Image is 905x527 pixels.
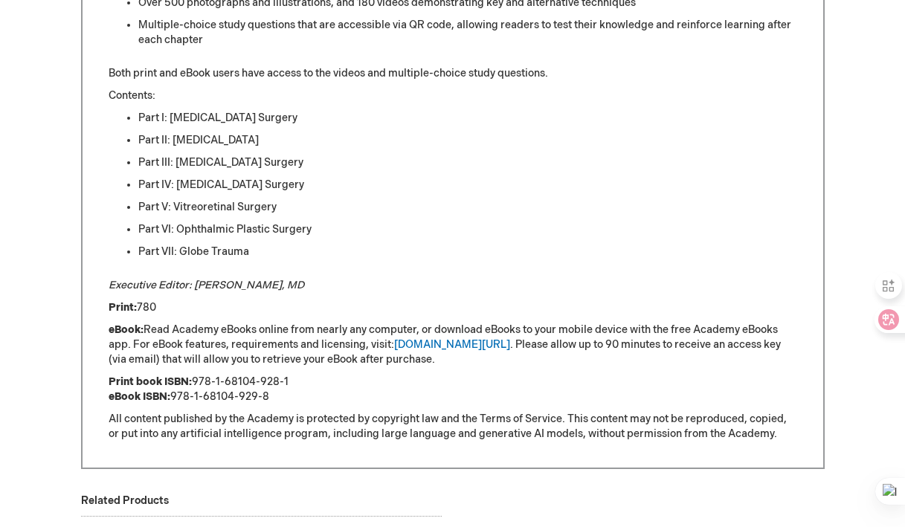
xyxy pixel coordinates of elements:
li: Part VI: Ophthalmic Plastic Surgery [138,222,797,237]
strong: Print book ISBN: [109,375,192,388]
li: Part II: [MEDICAL_DATA] [138,133,797,148]
li: Part IV: [MEDICAL_DATA] Surgery [138,178,797,193]
li: Part III: [MEDICAL_DATA] Surgery [138,155,797,170]
strong: eBook: [109,323,144,336]
strong: eBook ISBN: [109,390,170,403]
a: [DOMAIN_NAME][URL] [394,338,510,351]
strong: Related Products [81,494,169,507]
p: 978-1-68104-928-1 978-1-68104-929-8 [109,375,797,404]
p: All content published by the Academy is protected by copyright law and the Terms of Service. This... [109,412,797,442]
li: Part I: [MEDICAL_DATA] Surgery [138,111,797,126]
p: Contents: [109,88,797,103]
li: Part V: Vitreoretinal Surgery [138,200,797,215]
li: Multiple-choice study questions that are accessible via QR code, allowing readers to test their k... [138,18,797,48]
p: Both print and eBook users have access to the videos and multiple-choice study questions. [109,66,797,81]
p: 780 [109,300,797,315]
li: Part VII: Globe Trauma [138,245,797,259]
em: Executive Editor: [PERSON_NAME], MD [109,279,304,291]
strong: Print: [109,301,137,314]
p: Read Academy eBooks online from nearly any computer, or download eBooks to your mobile device wit... [109,323,797,367]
